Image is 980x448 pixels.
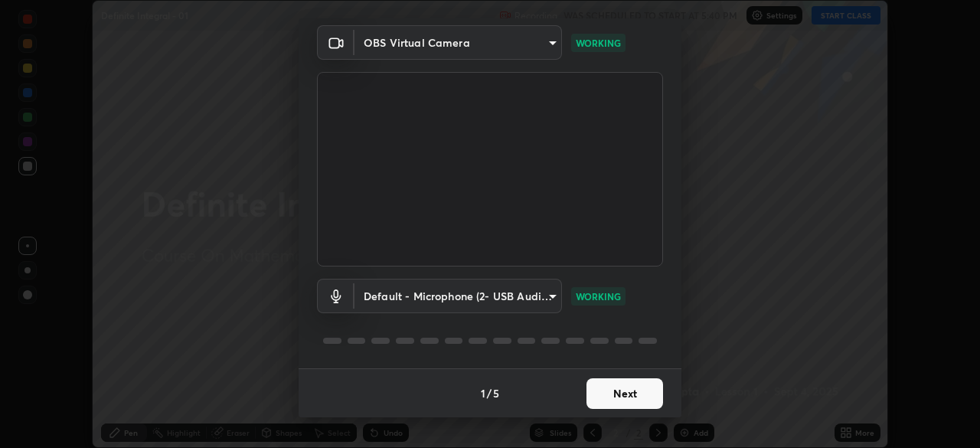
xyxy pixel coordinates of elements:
button: Next [586,378,663,409]
h4: / [487,385,492,401]
p: WORKING [576,36,621,50]
div: OBS Virtual Camera [354,25,562,60]
h4: 5 [493,385,499,401]
div: OBS Virtual Camera [354,279,562,313]
p: WORKING [576,289,621,303]
h4: 1 [481,385,485,401]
